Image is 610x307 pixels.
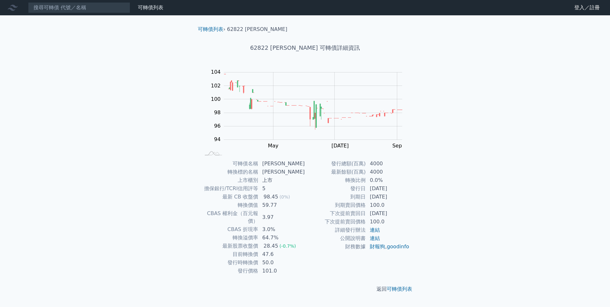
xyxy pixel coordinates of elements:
td: 4000 [366,168,410,176]
td: 轉換比例 [305,176,366,184]
g: Chart [208,69,412,149]
td: 47.6 [258,250,305,258]
h1: 62822 [PERSON_NAME] 可轉債詳細資訊 [193,43,417,52]
td: [PERSON_NAME] [258,160,305,168]
td: 目前轉換價 [200,250,258,258]
td: 最新股票收盤價 [200,242,258,250]
td: [PERSON_NAME] [258,168,305,176]
div: 98.45 [262,193,279,201]
td: , [366,243,410,251]
td: 50.0 [258,258,305,267]
tspan: 100 [211,96,221,102]
td: 上市櫃別 [200,176,258,184]
td: 可轉債名稱 [200,160,258,168]
p: 返回 [193,285,417,293]
td: 到期日 [305,193,366,201]
li: 62822 [PERSON_NAME] [227,26,287,33]
div: 28.45 [262,242,279,250]
a: goodinfo [387,243,409,250]
td: 100.0 [366,201,410,209]
a: 連結 [370,227,380,233]
td: 5 [258,184,305,193]
td: 100.0 [366,218,410,226]
td: 最新 CB 收盤價 [200,193,258,201]
td: 擔保銀行/TCRI信用評等 [200,184,258,193]
iframe: Chat Widget [578,276,610,307]
td: 59.77 [258,201,305,209]
td: 轉換價值 [200,201,258,209]
td: CBAS 權利金（百元報價） [200,209,258,225]
td: [DATE] [366,184,410,193]
td: 下次提前賣回價格 [305,218,366,226]
td: 發行時轉換價 [200,258,258,267]
td: [DATE] [366,209,410,218]
a: 可轉債列表 [198,26,223,32]
li: › [198,26,225,33]
td: 101.0 [258,267,305,275]
td: 發行日 [305,184,366,193]
td: 公開說明書 [305,234,366,243]
td: 4000 [366,160,410,168]
a: 連結 [370,235,380,241]
td: 3.97 [258,209,305,225]
tspan: [DATE] [331,143,349,149]
span: (0%) [279,194,290,199]
tspan: Sep [392,143,402,149]
td: 最新餘額(百萬) [305,168,366,176]
tspan: 94 [214,136,220,142]
td: 0.0% [366,176,410,184]
td: [DATE] [366,193,410,201]
td: 發行價格 [200,267,258,275]
input: 搜尋可轉債 代號／名稱 [28,2,130,13]
td: 轉換溢價率 [200,234,258,242]
a: 登入／註冊 [569,3,605,13]
td: 轉換標的名稱 [200,168,258,176]
td: 上市 [258,176,305,184]
tspan: May [268,143,279,149]
tspan: 104 [211,69,221,75]
tspan: 96 [214,123,220,129]
td: 下次提前賣回日 [305,209,366,218]
tspan: 102 [211,83,221,89]
td: 64.7% [258,234,305,242]
a: 可轉債列表 [138,4,163,11]
a: 財報狗 [370,243,385,250]
td: 3.0% [258,225,305,234]
td: 財務數據 [305,243,366,251]
td: CBAS 折現率 [200,225,258,234]
td: 到期賣回價格 [305,201,366,209]
span: (-0.7%) [279,243,296,249]
tspan: 98 [214,109,220,116]
a: 可轉債列表 [387,286,412,292]
td: 發行總額(百萬) [305,160,366,168]
td: 詳細發行辦法 [305,226,366,234]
